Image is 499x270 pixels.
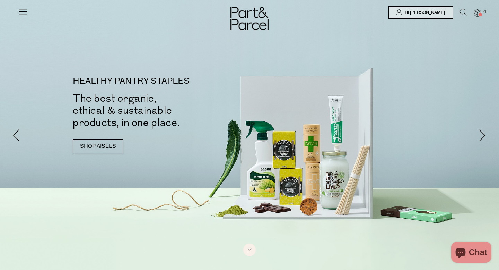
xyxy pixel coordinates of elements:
img: Part&Parcel [230,7,269,30]
a: SHOP AISLES [73,139,123,153]
p: HEALTHY PANTRY STAPLES [73,77,260,85]
h2: The best organic, ethical & sustainable products, in one place. [73,92,260,129]
span: 4 [482,9,488,15]
span: Hi [PERSON_NAME] [403,10,445,16]
inbox-online-store-chat: Shopify online store chat [449,242,493,264]
a: Hi [PERSON_NAME] [388,6,453,19]
a: 4 [474,9,481,17]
